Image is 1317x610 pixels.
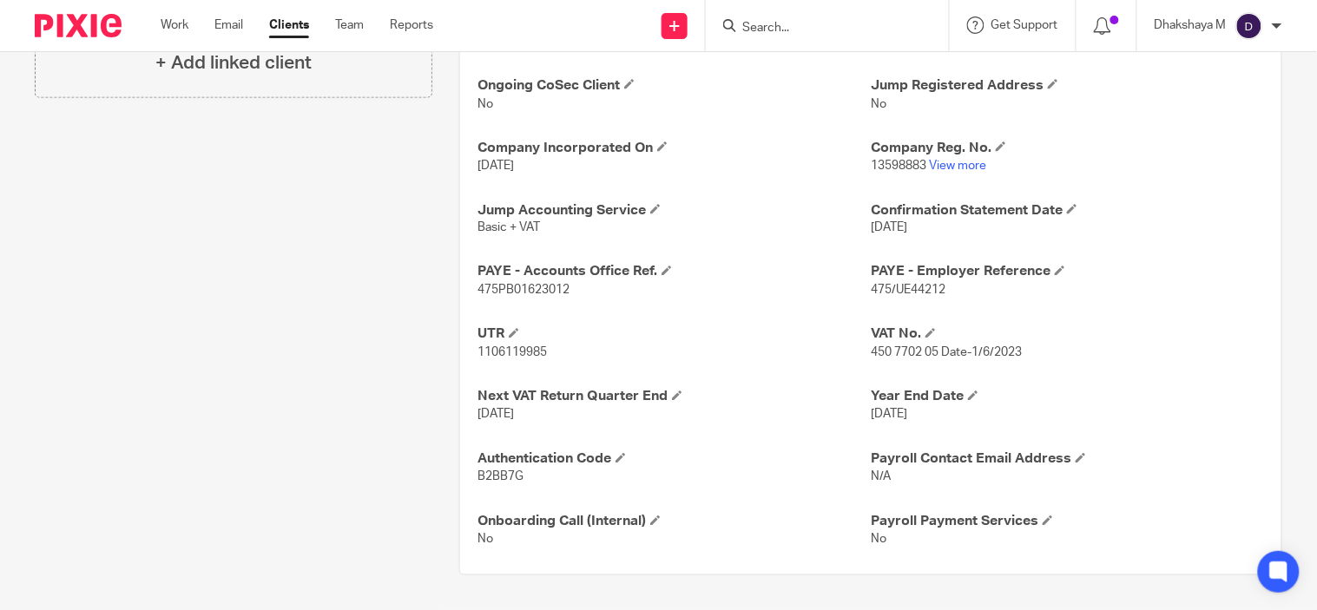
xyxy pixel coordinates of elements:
span: Get Support [991,19,1058,31]
span: 450 7702 05 Date-1/6/2023 [871,347,1022,359]
span: [DATE] [871,409,907,421]
a: Work [161,16,188,34]
h4: Ongoing CoSec Client [477,76,871,95]
span: N/A [871,471,891,483]
img: svg%3E [1235,12,1263,40]
input: Search [741,21,897,36]
span: B2BB7G [477,471,524,483]
h4: PAYE - Employer Reference [871,263,1264,281]
a: Email [214,16,243,34]
span: [DATE] [477,160,514,172]
h4: Payroll Payment Services [871,513,1264,531]
a: Clients [269,16,309,34]
h4: Confirmation Statement Date [871,201,1264,220]
span: 475PB01623012 [477,285,570,297]
h4: Onboarding Call (Internal) [477,513,871,531]
span: No [871,98,886,110]
h4: PAYE - Accounts Office Ref. [477,263,871,281]
h4: Next VAT Return Quarter End [477,388,871,406]
h4: + Add linked client [155,49,312,76]
span: 1106119985 [477,347,547,359]
a: Team [335,16,364,34]
h4: Payroll Contact Email Address [871,450,1264,469]
h4: Company Incorporated On [477,139,871,157]
span: No [871,534,886,546]
span: 475/UE44212 [871,285,945,297]
span: [DATE] [477,409,514,421]
span: [DATE] [871,222,907,234]
img: Pixie [35,14,122,37]
a: View more [929,160,986,172]
span: 13598883 [871,160,926,172]
span: No [477,534,493,546]
span: Basic + VAT [477,222,540,234]
h4: Year End Date [871,388,1264,406]
h4: UTR [477,325,871,344]
a: Reports [390,16,433,34]
h4: Authentication Code [477,450,871,469]
h4: Company Reg. No. [871,139,1264,157]
span: No [477,98,493,110]
p: Dhakshaya M [1155,16,1227,34]
h4: VAT No. [871,325,1264,344]
h4: Jump Accounting Service [477,201,871,220]
h4: Jump Registered Address [871,76,1264,95]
